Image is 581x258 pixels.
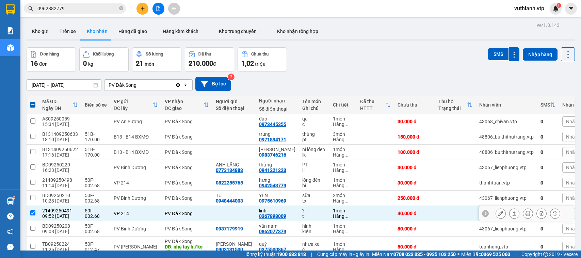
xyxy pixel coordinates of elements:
[333,213,353,219] div: Hàng thông thường
[85,177,107,188] div: 50F-002.68
[163,29,198,34] span: Hàng kèm khách
[216,226,243,231] div: 0937179919
[213,61,216,67] span: đ
[119,5,123,12] span: close-circle
[302,247,326,252] div: c
[333,122,353,127] div: Hàng thông thường
[302,147,326,152] div: ni lông đen
[137,82,138,88] input: Selected PV Đắk Song.
[523,48,558,61] button: Nhập hàng
[540,119,555,124] div: 0
[42,208,78,213] div: 21409250491
[344,137,349,142] span: ...
[42,122,78,127] div: 15:34 [DATE]
[344,213,349,219] span: ...
[398,244,432,249] div: 50.000 đ
[42,131,78,137] div: B131409250633
[398,180,432,186] div: 30.000 đ
[302,177,326,183] div: lồng đèn
[216,247,243,252] div: 0903131500
[259,147,295,152] div: huy bảo
[515,251,516,258] span: |
[165,165,209,170] div: PV Đắk Song
[398,211,432,216] div: 40.000 đ
[540,102,550,108] div: SMS
[85,223,107,234] div: 50F-002.68
[540,244,555,249] div: 0
[114,134,158,140] div: B13 - B14 BXMĐ
[165,106,204,111] div: ĐC giao
[302,193,326,198] div: sữa
[42,229,78,234] div: 09:08 [DATE]
[540,134,555,140] div: 0
[83,59,87,67] span: 0
[30,59,38,67] span: 16
[136,59,143,67] span: 21
[132,47,181,72] button: Số lượng21món
[540,165,555,170] div: 0
[114,149,158,155] div: B13 - B14 BXMĐ
[302,167,326,173] div: H
[79,47,129,72] button: Khối lượng0kg
[398,226,432,231] div: 80.000 đ
[40,52,59,57] div: Đơn hàng
[302,229,326,234] div: kiện
[165,119,209,124] div: PV Đắk Song
[302,198,326,204] div: tx
[438,106,467,111] div: Trạng thái
[333,137,353,142] div: Hàng thông thường
[42,177,78,183] div: 21409250498
[558,3,560,8] span: 1
[259,116,295,122] div: đào
[333,102,353,108] div: Chi tiết
[7,27,14,34] img: solution-icon
[165,211,209,216] div: PV Đắk Song
[479,134,534,140] div: 48806_buithithutrang.vtp
[259,213,286,219] div: 0367898009
[479,195,534,201] div: 43067_lienphuong.vtp
[259,247,286,252] div: 0375500867
[259,162,295,167] div: thắng
[566,119,578,124] span: Nhãn
[259,98,295,103] div: Người nhận
[479,165,534,170] div: 43067_lienphuong.vtp
[42,167,78,173] div: 16:23 [DATE]
[216,241,252,247] div: kim
[566,165,578,170] span: Nhãn
[42,106,72,111] div: Ngày ĐH
[216,162,252,167] div: ANH LÃNG
[114,195,158,201] div: PV Bình Dương
[165,99,204,104] div: VP nhận
[114,244,158,249] div: PV [PERSON_NAME]
[398,165,432,170] div: 30.000 đ
[13,196,15,198] sup: 1
[302,223,326,229] div: hình
[566,134,578,140] span: Nhãn
[228,74,235,80] sup: 3
[189,59,213,67] span: 210.000
[114,165,158,170] div: PV Bình Dương
[344,183,349,188] span: ...
[259,122,286,127] div: 0973445355
[54,23,81,39] button: Trên xe
[540,149,555,155] div: 0
[496,208,506,219] div: Sửa đơn hàng
[333,229,353,234] div: Hàng thông thường
[302,116,326,122] div: qa
[479,226,534,231] div: 43067_lienphuong.vtp
[7,197,14,205] img: warehouse-icon
[195,77,231,91] button: Bộ lọc
[333,177,353,183] div: 1 món
[333,223,353,229] div: 1 món
[7,244,14,250] span: message
[42,99,72,104] div: Mã GD
[360,106,385,111] div: HTTT
[357,96,394,114] th: Toggle SortBy
[42,247,78,252] div: 11:25 [DATE]
[39,96,81,114] th: Toggle SortBy
[165,149,209,155] div: PV Đắk Song
[302,162,326,167] div: PT
[302,106,326,111] div: Ghi chú
[146,52,163,57] div: Số lượng
[172,6,176,11] span: aim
